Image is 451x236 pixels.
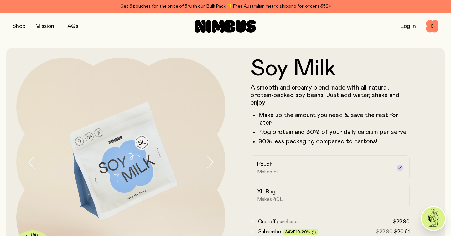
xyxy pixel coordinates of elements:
[258,219,298,224] span: One-off purchase
[426,20,438,33] button: 0
[258,138,410,145] p: 90% less packaging compared to cartons!
[393,219,410,224] span: $22.90
[64,23,78,29] a: FAQs
[400,23,416,29] a: Log In
[285,230,316,235] span: Save
[258,128,410,136] li: 7.5g protein and 30% of your daily calcium per serve
[257,188,276,196] h2: XL Bag
[394,229,410,234] span: $20.61
[251,84,410,106] p: A smooth and creamy blend made with all-natural, protein-packed soy beans. Just add water, shake ...
[257,196,283,203] span: Makes 40L
[35,23,54,29] a: Mission
[13,3,438,10] div: Get 6 pouches for the price of 5 with our Bulk Pack ✨ Free Australian metro shipping for orders $59+
[296,230,310,234] span: 10-20%
[376,229,393,234] span: $22.90
[257,169,280,175] span: Makes 5L
[251,58,410,80] h1: Soy Milk
[422,207,445,230] img: agent
[257,161,273,168] h2: Pouch
[258,111,410,126] li: Make up the amount you need & save the rest for later
[258,229,281,234] span: Subscribe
